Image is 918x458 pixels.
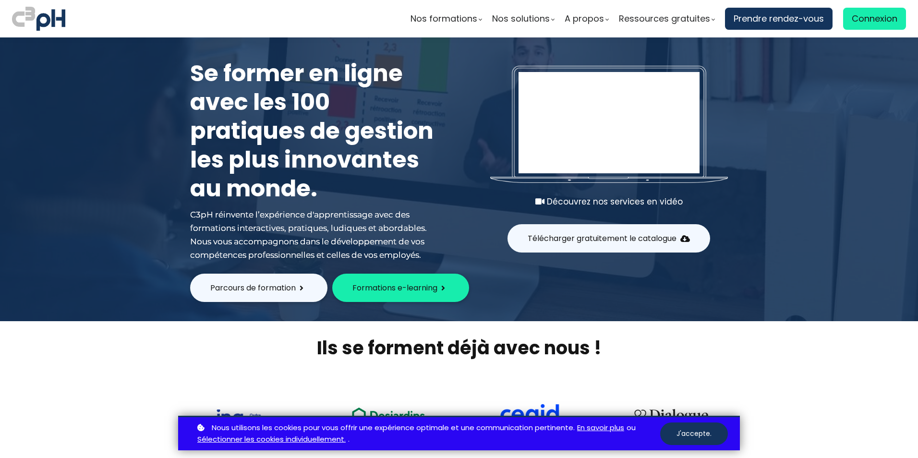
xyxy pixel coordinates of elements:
span: Nos solutions [492,12,550,26]
p: ou . [195,422,660,446]
button: Formations e-learning [332,274,469,302]
span: Ressources gratuites [619,12,710,26]
span: Connexion [852,12,897,26]
span: Parcours de formation [210,282,296,294]
img: cdf238afa6e766054af0b3fe9d0794df.png [499,404,560,429]
span: Nos formations [411,12,477,26]
img: 4cbfeea6ce3138713587aabb8dcf64fe.png [628,403,714,429]
span: Prendre rendez-vous [734,12,824,26]
a: Connexion [843,8,906,30]
a: Sélectionner les cookies individuellement. [197,434,346,446]
span: A propos [565,12,604,26]
h1: Se former en ligne avec les 100 pratiques de gestion les plus innovantes au monde. [190,59,440,203]
img: logo C3PH [12,5,65,33]
img: ea49a208ccc4d6e7deb170dc1c457f3b.png [345,402,432,428]
span: Formations e-learning [352,282,437,294]
button: Télécharger gratuitement le catalogue [507,224,710,253]
span: Nous utilisons les cookies pour vous offrir une expérience optimale et une communication pertinente. [212,422,575,434]
h2: Ils se forment déjà avec nous ! [178,336,740,360]
button: J'accepte. [660,422,728,445]
div: C3pH réinvente l’expérience d'apprentissage avec des formations interactives, pratiques, ludiques... [190,208,440,262]
button: Parcours de formation [190,274,327,302]
img: 73f878ca33ad2a469052bbe3fa4fd140.png [216,410,278,429]
a: En savoir plus [577,422,624,434]
a: Prendre rendez-vous [725,8,833,30]
span: Télécharger gratuitement le catalogue [528,232,676,244]
div: Découvrez nos services en vidéo [490,195,728,208]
